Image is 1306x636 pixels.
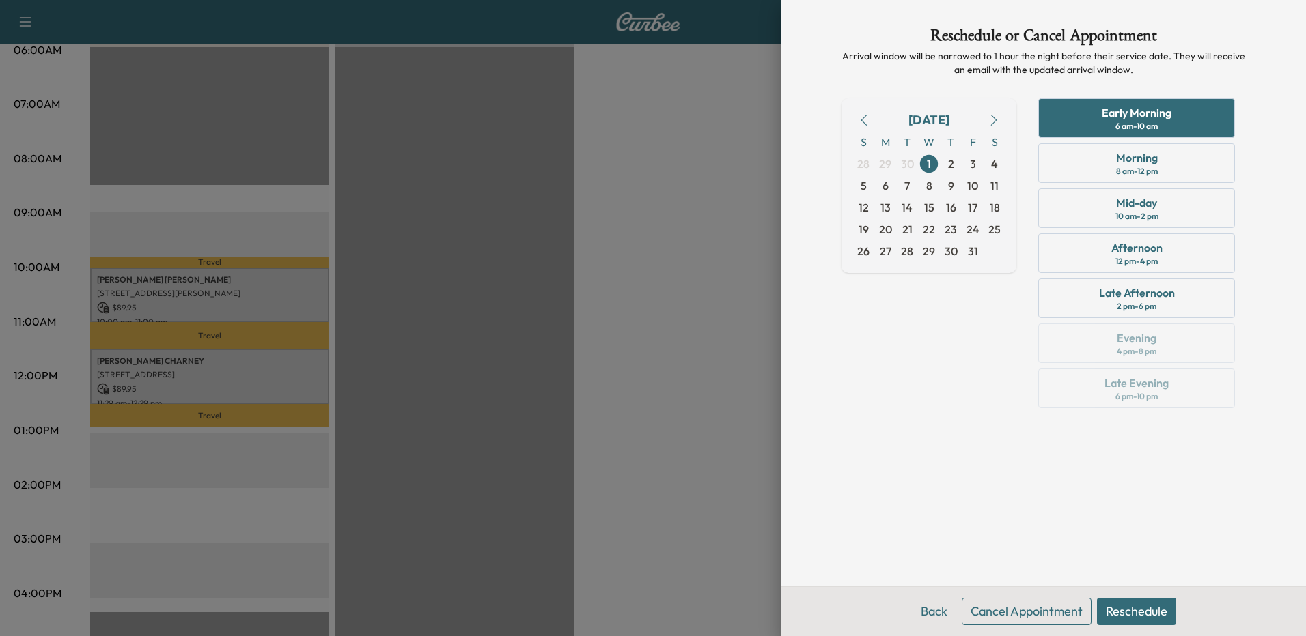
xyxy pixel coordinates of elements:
div: 10 am - 2 pm [1115,211,1158,222]
span: 7 [904,177,910,194]
span: W [918,131,940,153]
span: T [940,131,962,153]
span: 10 [967,177,978,194]
span: 30 [901,156,914,172]
span: 27 [880,243,891,259]
span: 6 [883,177,889,194]
div: 2 pm - 6 pm [1117,301,1156,312]
div: Late Afternoon [1099,285,1175,301]
span: 31 [968,243,978,259]
span: 15 [924,199,934,216]
div: [DATE] [908,111,949,130]
div: 8 am - 12 pm [1116,166,1158,177]
span: S [852,131,874,153]
span: 29 [879,156,891,172]
span: 20 [879,221,892,237]
span: 17 [968,199,977,216]
span: 9 [948,177,954,194]
span: 2 [948,156,954,172]
span: 14 [902,199,913,216]
span: 26 [857,243,870,259]
span: 12 [859,199,869,216]
span: T [896,131,918,153]
button: Back [912,598,956,625]
span: 5 [861,177,867,194]
span: 30 [945,243,958,259]
div: 12 pm - 4 pm [1115,256,1158,267]
span: 18 [990,199,1000,216]
span: 13 [880,199,891,216]
span: 28 [901,243,913,259]
div: Morning [1116,149,1158,166]
span: F [962,131,984,153]
button: Reschedule [1097,598,1176,625]
span: S [984,131,1005,153]
span: 24 [967,221,980,237]
div: 6 am - 10 am [1115,121,1158,132]
span: 8 [926,177,932,194]
span: 11 [990,177,999,194]
button: Cancel Appointment [962,598,1092,625]
span: 28 [857,156,870,172]
div: Early Morning [1102,104,1171,121]
h1: Reschedule or Cancel Appointment [842,27,1246,49]
div: Afternoon [1111,240,1163,256]
span: 29 [923,243,935,259]
span: 1 [927,156,931,172]
span: 3 [970,156,976,172]
div: Mid-day [1116,194,1157,211]
span: 21 [902,221,913,237]
span: 25 [988,221,1001,237]
span: 4 [991,156,998,172]
span: M [874,131,896,153]
span: 22 [923,221,935,237]
span: 23 [945,221,957,237]
span: 19 [859,221,869,237]
p: Arrival window will be narrowed to 1 hour the night before their service date. They will receive ... [842,49,1246,76]
span: 16 [946,199,956,216]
